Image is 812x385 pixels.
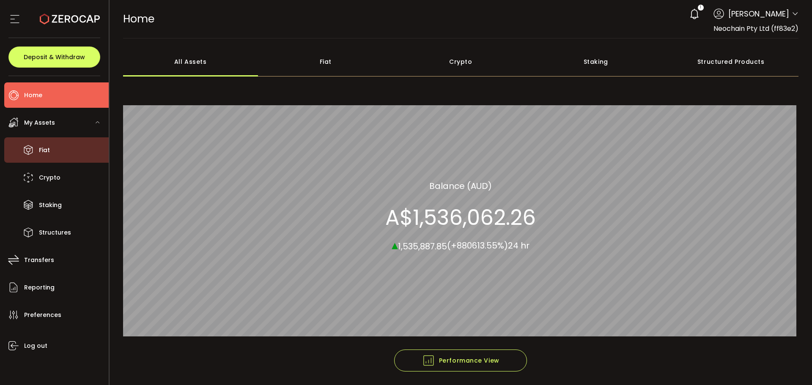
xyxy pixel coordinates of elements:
[508,240,529,251] span: 24 hr
[528,47,664,76] div: Staking
[394,350,527,371] button: Performance View
[39,199,62,211] span: Staking
[258,47,393,76] div: Fiat
[393,47,529,76] div: Crypto
[39,144,50,156] span: Fiat
[24,309,61,321] span: Preferences
[24,340,47,352] span: Log out
[713,24,798,33] span: Neochain Pty Ltd (ff83e2)
[24,117,55,129] span: My Assets
[429,179,492,192] section: Balance (AUD)
[422,354,499,367] span: Performance View
[24,54,85,60] span: Deposit & Withdraw
[39,227,71,239] span: Structures
[123,11,154,26] span: Home
[664,47,799,76] div: Structured Products
[24,89,42,101] span: Home
[447,240,508,251] span: (+880613.55%)
[385,205,536,230] section: A$1,536,062.26
[700,5,701,11] span: 1
[8,46,100,68] button: Deposit & Withdraw
[398,240,447,252] span: 1,535,887.85
[24,254,54,266] span: Transfers
[123,47,258,76] div: All Assets
[24,281,55,294] span: Reporting
[770,344,812,385] iframe: Chat Widget
[39,172,60,184] span: Crypto
[728,8,789,19] span: [PERSON_NAME]
[392,235,398,254] span: ▴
